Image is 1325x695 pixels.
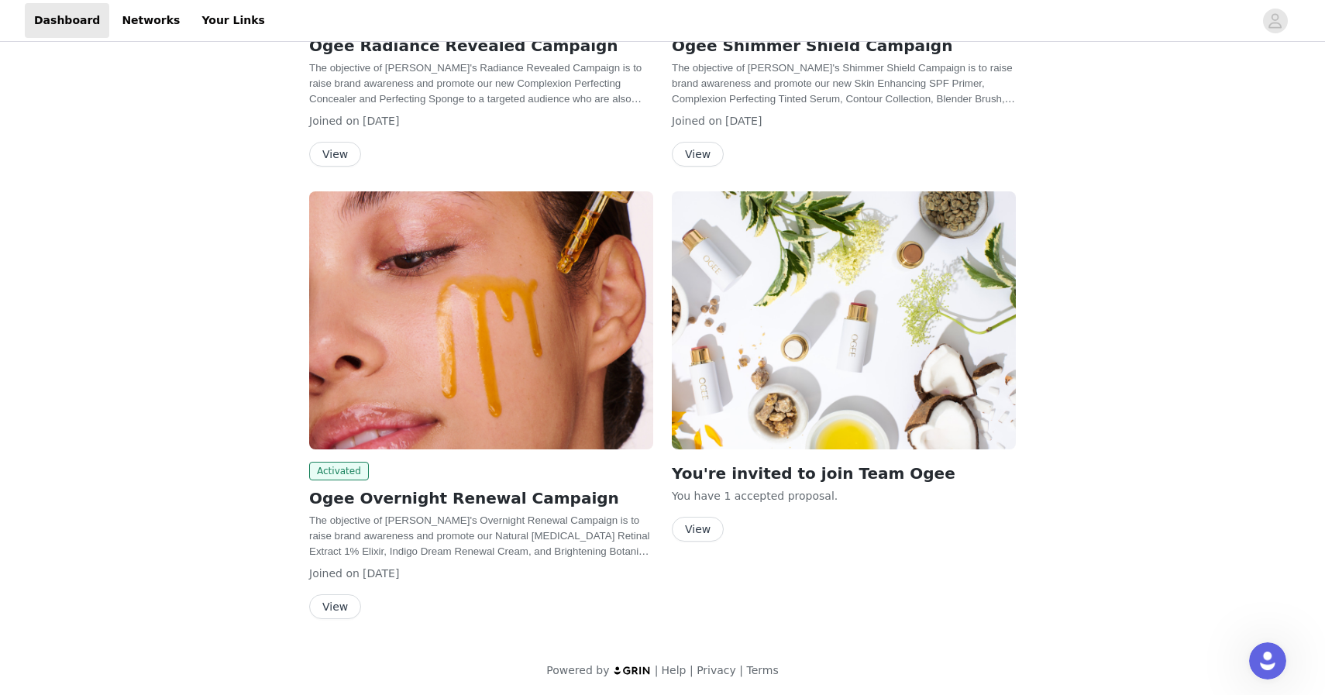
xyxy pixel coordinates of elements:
span: [DATE] [363,567,399,580]
p: You have 1 accepted proposal . [672,488,1016,504]
span: [DATE] [363,115,399,127]
span: The objective of [PERSON_NAME]'s Overnight Renewal Campaign is to raise brand awareness and promo... [309,514,652,573]
img: Ogee [672,191,1016,449]
h2: Ogee Shimmer Shield Campaign [672,34,1016,57]
span: Joined on [672,115,722,127]
button: View [672,142,724,167]
a: View [672,524,724,535]
button: View [672,517,724,542]
div: avatar [1268,9,1282,33]
a: Networks [112,3,189,38]
h2: Ogee Radiance Revealed Campaign [309,34,653,57]
span: The objective of [PERSON_NAME]'s Radiance Revealed Campaign is to raise brand awareness and promo... [309,62,642,120]
span: Activated [309,462,369,480]
a: View [672,149,724,160]
a: Help [662,664,687,676]
span: The objective of [PERSON_NAME]'s Shimmer Shield Campaign is to raise brand awareness and promote ... [672,62,1015,136]
span: Joined on [309,567,360,580]
span: | [690,664,693,676]
h2: You're invited to join Team Ogee [672,462,1016,485]
img: logo [613,666,652,676]
button: View [309,142,361,167]
h2: Ogee Overnight Renewal Campaign [309,487,653,510]
iframe: Intercom live chat [1249,642,1286,680]
a: View [309,601,361,613]
span: Powered by [546,664,609,676]
a: Privacy [697,664,736,676]
a: Your Links [192,3,274,38]
span: [DATE] [725,115,762,127]
img: Ogee [309,191,653,449]
a: View [309,149,361,160]
a: Dashboard [25,3,109,38]
span: | [655,664,659,676]
button: View [309,594,361,619]
span: | [739,664,743,676]
a: Terms [746,664,778,676]
span: Joined on [309,115,360,127]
